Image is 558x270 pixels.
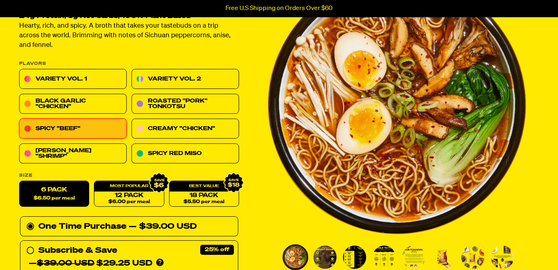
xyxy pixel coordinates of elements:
a: Black Garlic "Chicken" [19,94,127,114]
img: Spicy "Beef" Ramen [491,246,514,269]
img: Spicy "Beef" Ramen [343,246,366,269]
img: Spicy "Beef" Ramen [373,246,396,269]
a: Spicy Red Miso [132,144,239,164]
li: Go to slide 5 [401,244,426,270]
li: Go to slide 1 [283,244,308,270]
div: — $29.25 USD [29,257,152,270]
span: $5.50 per meal [183,199,224,205]
a: 18 Pack$5.50 per meal [169,181,239,207]
a: Creamy "Chicken" [132,119,239,139]
li: Go to slide 3 [342,244,367,270]
li: Go to slide 4 [371,244,397,270]
span: $6.00 per meal [108,199,150,205]
div: — $39.00 USD [129,220,197,233]
a: Roasted "Pork" Tonkotsu [132,94,239,114]
a: [PERSON_NAME] "Shrimp" [19,144,127,164]
del: $39.00 USD [37,260,94,268]
li: Go to slide 2 [312,244,338,270]
img: Spicy "Beef" Ramen [313,246,337,269]
img: Spicy "Beef" Ramen [461,246,484,269]
div: PDP main carousel thumbnails [267,244,527,270]
div: One Time Purchase [26,220,232,233]
p: Flavors [19,62,239,66]
img: Spicy "Beef" Ramen [432,246,455,269]
a: Variety Vol. 1 [19,69,127,89]
p: Free U.S Shipping on Orders Over $60 [225,5,333,12]
li: Go to slide 8 [490,244,515,270]
li: Go to slide 6 [430,244,456,270]
span: $6.50 per meal [34,196,75,201]
div: Subscribe & Save [38,244,117,257]
a: Variety Vol. 2 [132,69,239,89]
a: 12 Pack$6.00 per meal [94,181,164,207]
p: Hearty, rich, and spicy. A broth that takes your tastebuds on a trip across the world. Brimming w... [19,22,239,50]
a: Spicy "Beef" [19,119,127,139]
label: 6 Pack [19,181,89,207]
label: Size [19,173,239,178]
img: Spicy "Beef" Ramen [402,246,425,269]
li: Go to slide 7 [460,244,486,270]
img: Spicy "Beef" Ramen [284,246,307,269]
